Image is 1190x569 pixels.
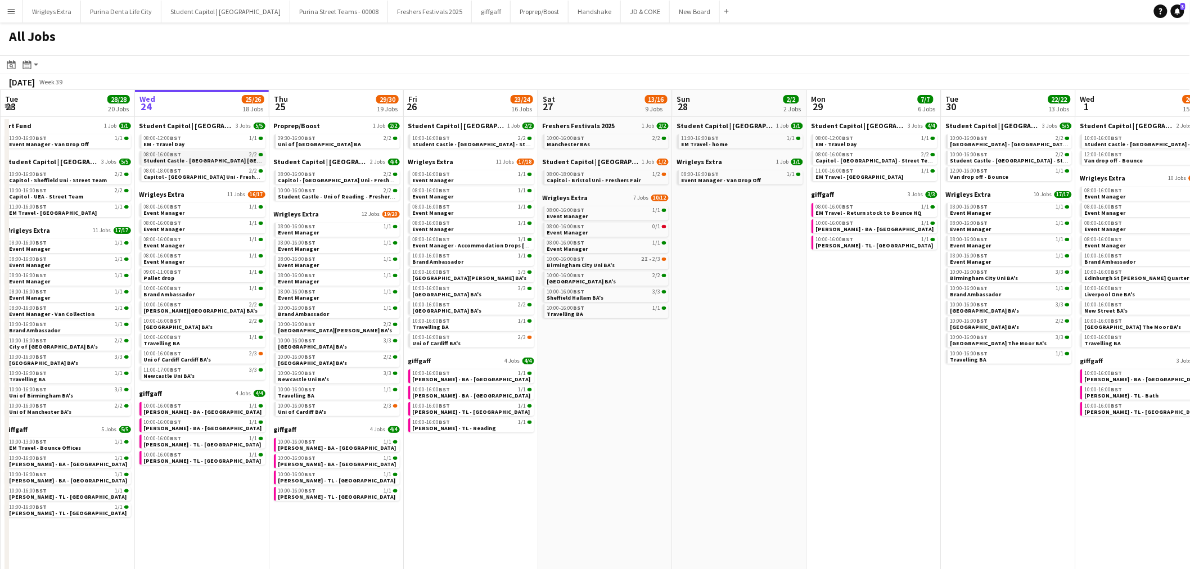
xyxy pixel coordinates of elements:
[250,152,258,157] span: 2/2
[908,191,923,198] span: 3 Jobs
[816,168,854,174] span: 11:00-16:00
[1085,225,1126,233] span: Event Manager
[657,159,669,165] span: 1/2
[842,167,854,174] span: BST
[139,190,185,198] span: Wrigleys Extra
[950,220,988,226] span: 08:00-16:00
[413,219,532,232] a: 08:00-16:00BST1/1Event Manager
[1034,191,1052,198] span: 10 Jobs
[812,190,835,198] span: giffgaff
[574,170,585,178] span: BST
[5,121,32,130] span: Art Fund
[816,167,935,180] a: 11:00-16:00BST1/1EM Travel - [GEOGRAPHIC_DATA]
[10,170,129,183] a: 10:00-16:00BST2/2Capitol - Sheffield Uni - Street Team
[1085,188,1123,193] span: 08:00-16:00
[413,188,450,193] span: 08:00-16:00
[413,187,532,200] a: 08:00-16:00BST1/1Event Manager
[5,121,131,130] a: Art Fund1 Job1/1
[161,1,290,22] button: Student Capitol | [GEOGRAPHIC_DATA]
[362,211,380,218] span: 12 Jobs
[413,203,532,216] a: 08:00-16:00BST1/1Event Manager
[1056,136,1064,141] span: 2/2
[144,151,263,164] a: 08:00-16:00BST2/2Student Castle - [GEOGRAPHIC_DATA] [GEOGRAPHIC_DATA][PERSON_NAME] - Freshers Fair
[634,195,649,201] span: 7 Jobs
[946,190,1072,198] a: Wrigleys Extra10 Jobs17/17
[543,193,588,202] span: Wrigleys Extra
[144,141,185,148] span: EM - Travel Day
[408,157,454,166] span: Wrigleys Extra
[115,171,123,177] span: 2/2
[5,157,131,226] div: Student Capitol | [GEOGRAPHIC_DATA]3 Jobs5/510:00-16:00BST2/2Capitol - Sheffield Uni - Street Tea...
[547,136,585,141] span: 10:00-16:00
[816,173,904,180] span: EM Travel - Durham
[388,1,472,22] button: Freshers Festivals 2025
[144,157,389,164] span: Student Castle - York St Johns - Freshers Fair
[439,203,450,210] span: BST
[657,123,669,129] span: 2/2
[497,159,515,165] span: 11 Jobs
[413,193,454,200] span: Event Manager
[922,152,930,157] span: 2/2
[408,157,534,166] a: Wrigleys Extra11 Jobs17/18
[1085,157,1143,164] span: Van drop off - Bounce
[1056,220,1064,226] span: 1/1
[439,170,450,178] span: BST
[139,121,234,130] span: Student Capitol | Student Castle
[508,123,520,129] span: 1 Job
[413,170,532,183] a: 08:00-16:00BST1/1Event Manager
[621,1,670,22] button: JD & COKE
[371,159,386,165] span: 2 Jobs
[278,187,398,200] a: 10:00-16:00BST2/2Student Castle - Uni of Reading - Freshers Fair
[922,204,930,210] span: 1/1
[250,220,258,226] span: 1/1
[946,121,1040,130] span: Student Capitol | Student Castle
[439,134,450,142] span: BST
[642,123,655,129] span: 1 Job
[413,136,450,141] span: 10:00-16:00
[708,170,719,178] span: BST
[250,204,258,210] span: 1/1
[278,224,316,229] span: 08:00-16:00
[1169,175,1187,182] span: 10 Jobs
[519,188,526,193] span: 1/1
[413,220,450,226] span: 08:00-16:00
[677,157,723,166] span: Wrigleys Extra
[408,121,534,157] div: Student Capitol | [GEOGRAPHIC_DATA]1 Job2/210:00-16:00BST2/2Student Castle - [GEOGRAPHIC_DATA] - ...
[439,187,450,194] span: BST
[274,157,400,166] a: Student Capitol | [GEOGRAPHIC_DATA]2 Jobs4/4
[250,136,258,141] span: 1/1
[682,170,801,183] a: 08:00-16:00BST1/1Event Manager - Van Drop Off
[413,204,450,210] span: 08:00-16:00
[274,210,319,218] span: Wrigleys Extra
[254,123,265,129] span: 5/5
[1180,3,1186,10] span: 3
[1080,174,1126,182] span: Wrigleys Extra
[543,121,615,130] span: Freshers Festivals 2025
[547,134,666,147] a: 10:00-16:00BST2/2Manchester BAs
[1111,187,1123,194] span: BST
[278,171,316,177] span: 08:00-16:00
[408,121,534,130] a: Student Capitol | [GEOGRAPHIC_DATA]1 Job2/2
[1171,4,1184,18] a: 3
[248,191,265,198] span: 16/17
[977,151,988,158] span: BST
[170,151,182,158] span: BST
[1111,203,1123,210] span: BST
[842,203,854,210] span: BST
[950,136,988,141] span: 10:00-16:00
[522,123,534,129] span: 2/2
[1056,152,1064,157] span: 2/2
[36,170,47,178] span: BST
[791,123,803,129] span: 1/1
[677,121,803,130] a: Student Capitol | [GEOGRAPHIC_DATA]1 Job1/1
[305,223,316,230] span: BST
[977,167,988,174] span: BST
[36,203,47,210] span: BST
[651,195,669,201] span: 10/12
[1056,168,1064,174] span: 1/1
[139,121,265,190] div: Student Capitol | [GEOGRAPHIC_DATA]3 Jobs5/508:00-12:00BST1/1EM - Travel Day08:00-16:00BST2/2Stud...
[305,170,316,178] span: BST
[816,136,854,141] span: 08:00-12:00
[677,157,803,187] div: Wrigleys Extra1 Job1/108:00-16:00BST1/1Event Manager - Van Drop Off
[812,121,937,130] a: Student Capitol | [GEOGRAPHIC_DATA]3 Jobs4/4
